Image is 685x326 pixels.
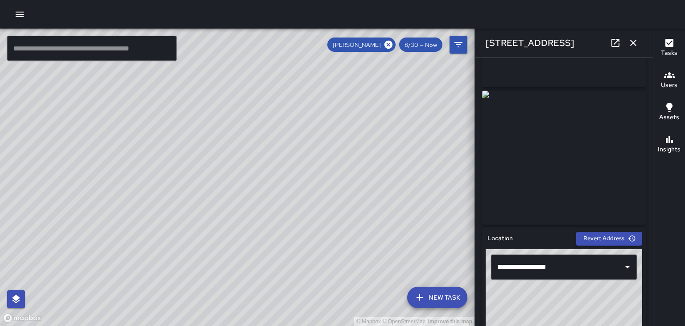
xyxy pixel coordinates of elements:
button: Tasks [653,32,685,64]
button: Insights [653,129,685,161]
h6: Assets [659,113,679,122]
h6: Insights [658,145,681,155]
span: 8/30 — Now [399,41,442,49]
button: Revert Address [576,232,642,246]
h6: Location [487,234,513,243]
span: [PERSON_NAME] [327,41,386,49]
h6: [STREET_ADDRESS] [486,36,574,50]
button: Filters [450,36,467,54]
img: request_images%2Fbb64ae70-859e-11f0-b13f-53bc92978d4c [482,91,646,225]
button: Assets [653,96,685,129]
button: New Task [407,287,467,308]
h6: Tasks [661,48,677,58]
h6: Users [661,80,677,90]
button: Open [621,261,634,273]
div: [PERSON_NAME] [327,38,396,52]
button: Users [653,64,685,96]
